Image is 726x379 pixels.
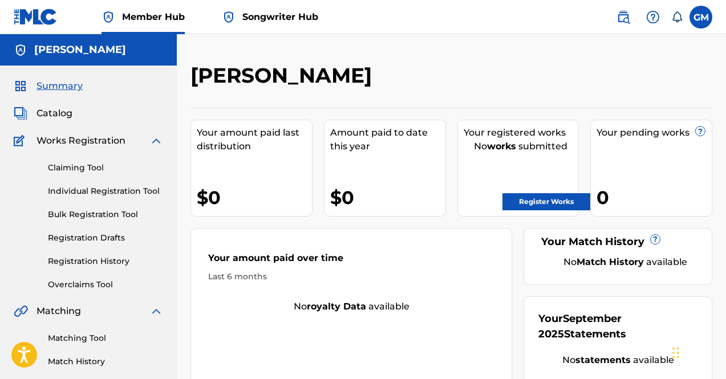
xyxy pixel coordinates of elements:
a: Public Search [612,6,635,28]
div: User Menu [690,6,712,28]
span: Matching [36,304,81,318]
span: September 2025 [538,312,622,340]
a: Bulk Registration Tool [48,209,163,221]
a: Register Works [502,193,590,210]
a: Match History [48,356,163,368]
div: Your Statements [538,311,697,342]
span: Member Hub [122,10,185,23]
strong: Match History [577,256,644,267]
a: Individual Registration Tool [48,185,163,197]
a: CatalogCatalog [14,107,72,120]
span: Works Registration [36,134,125,148]
h2: [PERSON_NAME] [190,63,378,88]
strong: royalty data [307,301,366,312]
a: Claiming Tool [48,162,163,174]
a: Registration Drafts [48,232,163,244]
div: Help [642,6,664,28]
img: help [646,10,660,24]
img: Accounts [14,43,27,57]
div: Notifications [671,11,683,23]
strong: statements [575,354,631,365]
img: expand [149,134,163,148]
strong: works [487,141,516,152]
div: $0 [197,185,312,210]
div: $0 [330,185,445,210]
div: Last 6 months [208,271,494,283]
span: ? [696,127,705,136]
div: Drag [672,336,679,370]
img: Top Rightsholder [222,10,236,24]
div: No available [538,353,697,367]
a: SummarySummary [14,79,83,93]
div: No available [553,255,697,269]
span: ? [651,235,660,244]
iframe: Resource Center [694,230,726,321]
h5: Griffin MacAllaster [34,43,126,56]
span: Catalog [36,107,72,120]
div: No submitted [464,140,579,153]
div: Your pending works [597,126,712,140]
img: search [617,10,630,24]
iframe: Chat Widget [669,324,726,379]
a: Matching Tool [48,332,163,344]
img: Catalog [14,107,27,120]
div: Your Match History [538,234,697,250]
div: Amount paid to date this year [330,126,445,153]
div: No available [191,300,512,313]
span: Songwriter Hub [242,10,318,23]
img: Matching [14,304,28,318]
div: Your amount paid last distribution [197,126,312,153]
img: expand [149,304,163,318]
div: Your registered works [464,126,579,140]
a: Registration History [48,255,163,267]
span: Summary [36,79,83,93]
img: Works Registration [14,134,29,148]
img: Summary [14,79,27,93]
div: 0 [597,185,712,210]
img: MLC Logo [14,9,58,25]
a: Overclaims Tool [48,279,163,291]
div: Your amount paid over time [208,251,494,271]
img: Top Rightsholder [102,10,115,24]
